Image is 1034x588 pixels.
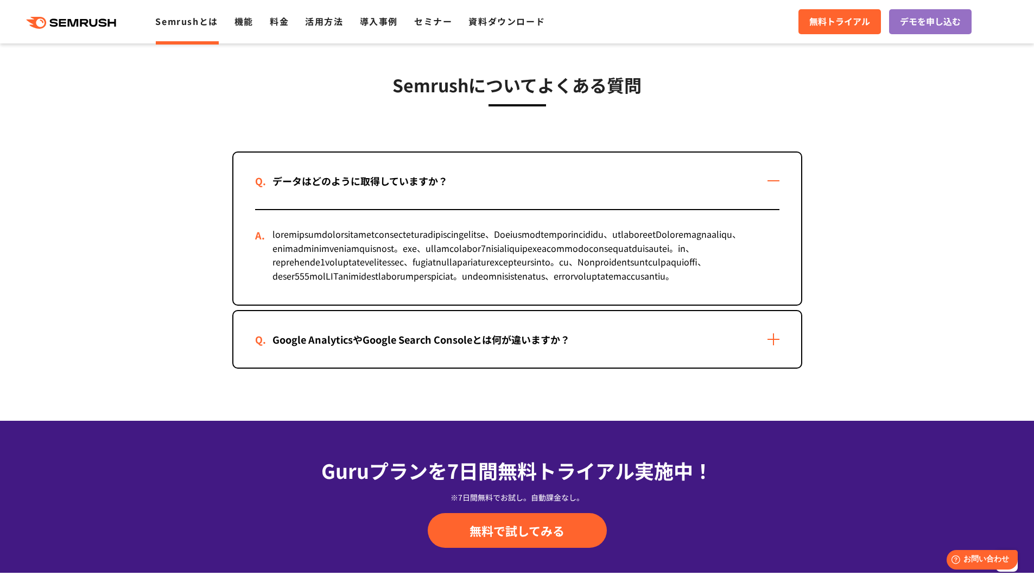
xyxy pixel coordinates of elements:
[889,9,972,34] a: デモを申し込む
[255,332,587,347] div: Google AnalyticsやGoogle Search Consoleとは何が違いますか？
[428,513,607,548] a: 無料で試してみる
[468,15,545,28] a: 資料ダウンロード
[155,15,218,28] a: Semrushとは
[255,210,779,305] div: loremipsumdolorsitametconsecteturadipiscingelitse、Doeiusmodtemporincididu、utlaboreetDoloremagnaal...
[809,15,870,29] span: 無料トライアル
[305,15,343,28] a: 活用方法
[232,456,802,485] div: Guruプランを7日間
[498,456,713,484] span: 無料トライアル実施中！
[798,9,881,34] a: 無料トライアル
[234,15,253,28] a: 機能
[414,15,452,28] a: セミナー
[937,546,1022,576] iframe: Help widget launcher
[470,522,564,539] span: 無料で試してみる
[255,173,465,189] div: データはどのように取得していますか？
[232,71,802,98] h3: Semrushについてよくある質問
[270,15,289,28] a: 料金
[900,15,961,29] span: デモを申し込む
[232,492,802,503] div: ※7日間無料でお試し。自動課金なし。
[360,15,398,28] a: 導入事例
